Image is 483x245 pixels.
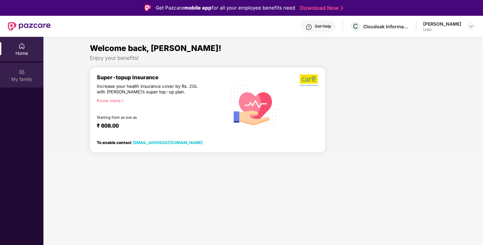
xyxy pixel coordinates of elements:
div: [PERSON_NAME] [423,21,461,27]
span: Welcome back, [PERSON_NAME]! [90,43,221,53]
div: Enjoy your benefits! [90,55,437,61]
img: New Pazcare Logo [8,22,51,31]
img: svg+xml;base64,PHN2ZyB3aWR0aD0iMjAiIGhlaWdodD0iMjAiIHZpZXdCb3g9IjAgMCAyMCAyMCIgZmlsbD0ibm9uZSIgeG... [18,69,25,75]
div: To enable contact [97,140,203,145]
img: svg+xml;base64,PHN2ZyBpZD0iSG9tZSIgeG1sbnM9Imh0dHA6Ly93d3cudzMub3JnLzIwMDAvc3ZnIiB3aWR0aD0iMjAiIG... [18,43,25,49]
div: Get Pazcare for all your employee benefits need [156,4,295,12]
img: svg+xml;base64,PHN2ZyB4bWxucz0iaHR0cDovL3d3dy53My5vcmcvMjAwMC9zdmciIHhtbG5zOnhsaW5rPSJodHRwOi8vd3... [226,77,282,133]
div: ₹ 608.00 [97,122,219,130]
span: right [121,99,124,103]
div: User [423,27,461,32]
div: Increase your health insurance cover by Rs. 20L with [PERSON_NAME]’s super top-up plan. [97,84,198,95]
a: [EMAIL_ADDRESS][DOMAIN_NAME] [133,140,203,145]
img: svg+xml;base64,PHN2ZyBpZD0iSGVscC0zMngzMiIgeG1sbnM9Imh0dHA6Ly93d3cudzMub3JnLzIwMDAvc3ZnIiB3aWR0aD... [306,24,312,30]
img: Logo [144,5,151,11]
span: C [353,22,358,30]
div: Super-topup Insurance [97,74,226,81]
div: Get Help [315,24,331,29]
a: Download Now [300,5,341,12]
div: Know more [97,98,222,103]
div: Cloudsek Information Security Private Limited [363,23,409,30]
img: Stroke [341,5,343,12]
img: b5dec4f62d2307b9de63beb79f102df3.png [300,74,318,86]
strong: mobile app [184,5,212,11]
div: Starting from as low as [97,115,198,120]
img: svg+xml;base64,PHN2ZyBpZD0iRHJvcGRvd24tMzJ4MzIiIHhtbG5zPSJodHRwOi8vd3d3LnczLm9yZy8yMDAwL3N2ZyIgd2... [469,24,474,29]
